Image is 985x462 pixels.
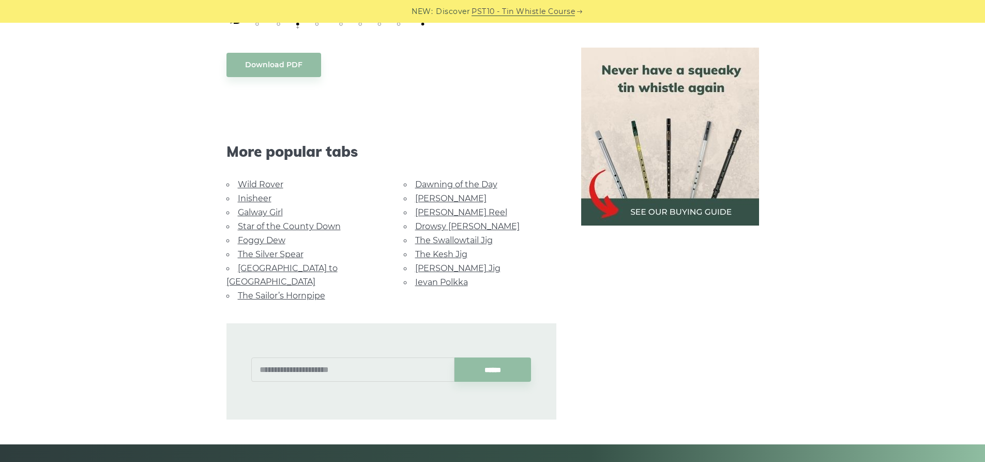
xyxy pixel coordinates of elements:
a: Star of the County Down [238,221,341,231]
a: Galway Girl [238,207,283,217]
a: The Kesh Jig [415,249,467,259]
a: The Sailor’s Hornpipe [238,291,325,301]
a: The Swallowtail Jig [415,235,493,245]
a: Dawning of the Day [415,180,497,189]
a: PST10 - Tin Whistle Course [472,6,575,18]
span: NEW: [412,6,433,18]
a: Wild Rover [238,180,283,189]
a: [PERSON_NAME] Reel [415,207,507,217]
a: [PERSON_NAME] Jig [415,263,501,273]
a: [PERSON_NAME] [415,193,487,203]
span: Discover [436,6,470,18]
a: Drowsy [PERSON_NAME] [415,221,520,231]
img: tin whistle buying guide [581,48,759,226]
a: [GEOGRAPHIC_DATA] to [GEOGRAPHIC_DATA] [226,263,338,287]
a: The Silver Spear [238,249,304,259]
a: Foggy Dew [238,235,285,245]
a: Inisheer [238,193,271,203]
span: More popular tabs [226,143,556,160]
a: Download PDF [226,53,321,77]
a: Ievan Polkka [415,277,468,287]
